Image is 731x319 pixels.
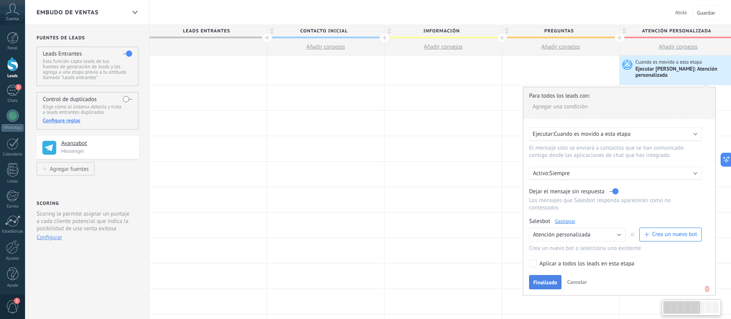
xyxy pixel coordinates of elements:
[150,25,263,37] span: Leads Entrantes
[2,98,24,103] div: Chats
[555,218,575,224] a: Gestionar
[2,179,24,184] div: Listas
[43,117,132,124] div: Configure reglas
[2,124,24,132] div: WhatsApp
[550,170,684,177] p: Siempre
[385,39,502,55] button: Añadir consejos
[6,17,19,22] span: Cuenta
[672,7,690,18] button: Atrás
[37,210,133,232] p: Scoring le permite asignar un puntaje a cada cliente potencial que indica la posibilidad de una v...
[533,280,557,285] span: Finalizado
[529,245,702,252] div: Crea un nuevo bot o selecciona uno existente
[37,162,94,176] button: Agregar fuentes
[385,25,502,37] div: Información
[533,130,554,138] span: Ejecutar:
[14,298,20,304] span: 2
[43,59,132,80] p: Esta función capta leads de tus fuentes de generación de leads y los agrega a una etapa previa a ...
[424,43,463,51] span: Añadir consejos
[150,25,267,37] div: Leads Entrantes
[128,5,141,20] div: Embudo de ventas
[37,234,62,241] button: Configurar
[2,204,24,209] div: Correo
[43,96,97,103] h4: Control de duplicados
[2,256,24,261] div: Ajustes
[567,278,587,285] span: Cancelar
[61,148,134,154] p: Messenger
[2,283,24,288] div: Ayuda
[43,104,132,115] p: Elige cómo el sistema detecta y trata a leads entrantes duplicados
[37,9,99,16] span: Embudo de ventas
[693,5,719,20] button: Guardar
[625,228,639,241] span: o
[2,229,24,234] div: Estadísticas
[502,39,619,55] button: Añadir consejos
[539,260,634,268] div: Aplicar a todos los leads en esta etapa
[15,84,22,90] span: 2
[541,43,580,51] span: Añadir consejos
[697,10,715,15] span: Guardar
[385,25,498,37] span: Información
[635,59,703,66] span: Cuando es movido a esta etapa
[529,100,702,113] div: Agregar una condición
[529,275,561,290] button: Finalizado
[529,188,605,195] span: Dejar el mensaje sin respuesta
[554,130,630,138] span: Cuando es movido a esta etapa
[267,25,384,37] div: Contacto inicial
[37,201,59,206] h2: Scoring
[502,25,619,37] div: Preguntas
[2,46,24,51] div: Panel
[533,231,590,238] span: Atención personalizada
[61,140,133,147] h4: Avanzabot
[43,50,82,57] h4: Leads Entrantes
[529,144,694,159] p: El mensaje sólo se enviará a contactos que se han comunicado contigo desde las aplicaciones de ch...
[529,228,625,241] button: Atención personalizada
[529,197,702,211] p: Los mensajes que Salesbot responda aparecerán como no contestados
[50,165,89,172] div: Agregar fuentes
[2,152,24,157] div: Calendario
[267,39,384,55] button: Añadir consejos
[502,25,615,37] span: Preguntas
[564,276,590,288] button: Cancelar
[529,92,709,100] div: Para todos los leads con:
[659,43,698,51] span: Añadir consejos
[306,43,345,51] span: Añadir consejos
[2,74,24,79] div: Leads
[37,35,139,41] h2: Fuentes de leads
[639,228,702,241] button: Crea un nuevo bot
[533,170,550,177] span: Activo:
[529,218,702,225] div: Salesbot
[267,25,380,37] span: Contacto inicial
[652,231,697,238] span: Crea un nuevo bot
[675,9,687,16] span: Atrás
